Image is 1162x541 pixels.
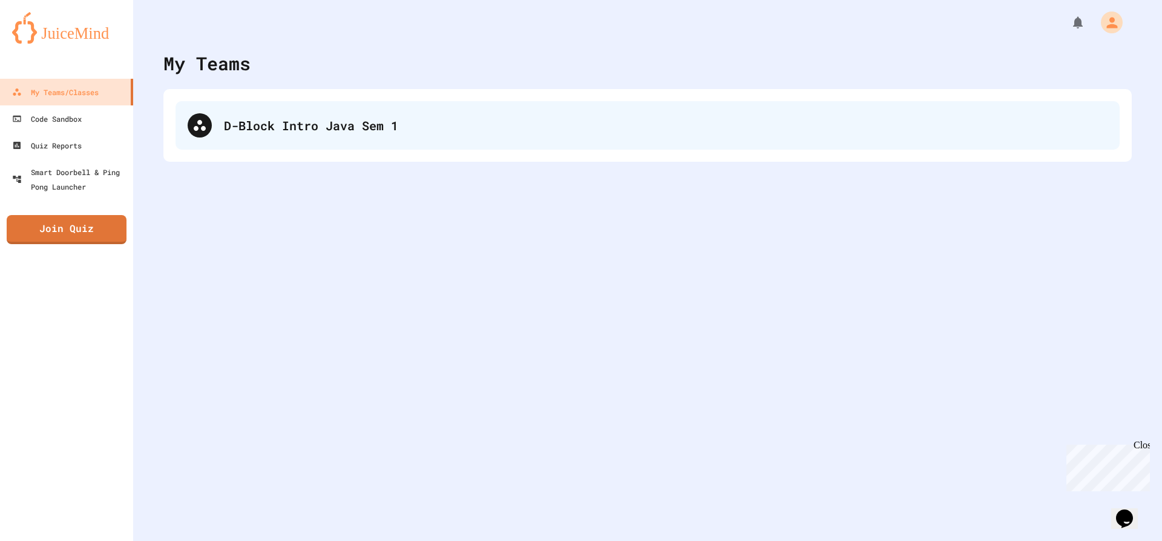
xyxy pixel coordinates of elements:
div: D-Block Intro Java Sem 1 [176,101,1120,150]
div: My Teams/Classes [12,85,99,99]
div: My Notifications [1048,12,1088,33]
iframe: chat widget [1062,440,1150,491]
div: D-Block Intro Java Sem 1 [224,116,1108,134]
iframe: chat widget [1111,493,1150,529]
div: My Account [1088,8,1126,36]
a: Join Quiz [7,215,126,244]
div: Quiz Reports [12,138,82,153]
div: Chat with us now!Close [5,5,84,77]
div: My Teams [163,50,251,77]
img: logo-orange.svg [12,12,121,44]
div: Code Sandbox [12,111,82,126]
div: Smart Doorbell & Ping Pong Launcher [12,165,128,194]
